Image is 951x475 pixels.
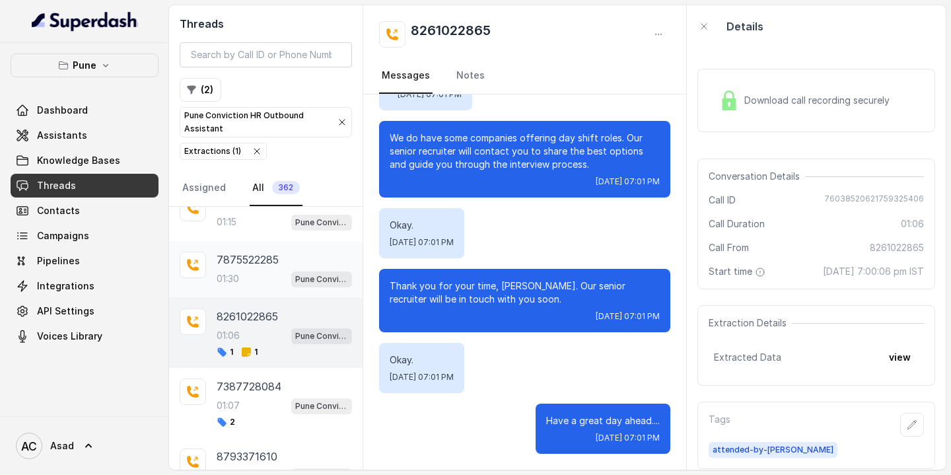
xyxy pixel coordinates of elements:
[184,109,326,135] p: Pune Conviction HR Outbound Assistant
[390,279,660,306] p: Thank you for your time, [PERSON_NAME]. Our senior recruiter will be in touch with you soon.
[11,54,158,77] button: Pune
[11,124,158,147] a: Assistants
[714,351,781,364] span: Extracted Data
[217,399,240,412] p: 01:07
[217,215,236,229] p: 01:15
[217,252,279,268] p: 7875522285
[250,170,302,206] a: All362
[295,400,348,413] p: Pune Conviction HR Outbound Assistant
[11,299,158,323] a: API Settings
[823,265,924,278] span: [DATE] 7:00:06 pm IST
[546,414,660,427] p: Have a great day ahead....
[295,216,348,229] p: Pune Conviction HR Outbound Assistant
[709,217,765,231] span: Call Duration
[217,347,233,357] span: 1
[390,219,454,232] p: Okay.
[709,265,768,278] span: Start time
[37,204,80,217] span: Contacts
[11,427,158,464] a: Asad
[870,241,924,254] span: 8261022865
[11,224,158,248] a: Campaigns
[390,237,454,248] span: [DATE] 07:01 PM
[37,179,76,192] span: Threads
[217,449,277,464] p: 8793371610
[295,330,348,343] p: Pune Conviction HR Outbound Assistant
[11,249,158,273] a: Pipelines
[184,145,241,158] div: Extractions ( 1 )
[37,279,94,293] span: Integrations
[180,170,352,206] nav: Tabs
[744,94,895,107] span: Download call recording securely
[295,273,348,286] p: Pune Conviction HR Outbound Assistant
[50,439,74,453] span: Asad
[11,149,158,172] a: Knowledge Bases
[180,143,267,160] button: Extractions (1)
[37,229,89,242] span: Campaigns
[21,439,37,453] text: AC
[719,91,739,110] img: Lock Icon
[180,78,221,102] button: (2)
[596,311,660,322] span: [DATE] 07:01 PM
[709,194,736,207] span: Call ID
[709,413,730,437] p: Tags
[217,309,278,324] p: 8261022865
[32,11,138,32] img: light.svg
[901,217,924,231] span: 01:06
[390,131,660,171] p: We do have some companies offering day shift roles. Our senior recruiter will contact you to shar...
[272,181,300,194] span: 362
[11,199,158,223] a: Contacts
[180,107,352,137] button: Pune Conviction HR Outbound Assistant
[709,316,792,330] span: Extraction Details
[217,417,235,427] span: 2
[37,254,80,268] span: Pipelines
[37,330,102,343] span: Voices Library
[180,170,229,206] a: Assigned
[11,324,158,348] a: Voices Library
[726,18,763,34] p: Details
[709,241,749,254] span: Call From
[596,433,660,443] span: [DATE] 07:01 PM
[37,129,87,142] span: Assistants
[37,154,120,167] span: Knowledge Bases
[37,104,88,117] span: Dashboard
[596,176,660,187] span: [DATE] 07:01 PM
[881,346,919,369] button: view
[217,379,281,394] p: 7387728084
[709,170,805,183] span: Conversation Details
[411,21,491,48] h2: 8261022865
[180,16,352,32] h2: Threads
[241,347,258,357] span: 1
[11,174,158,198] a: Threads
[824,194,924,207] span: 76038520621759325406
[11,98,158,122] a: Dashboard
[379,58,670,94] nav: Tabs
[11,274,158,298] a: Integrations
[73,57,96,73] p: Pune
[454,58,487,94] a: Notes
[390,353,454,367] p: Okay.
[379,58,433,94] a: Messages
[217,272,239,285] p: 01:30
[709,442,837,458] span: attended-by-[PERSON_NAME]
[37,305,94,318] span: API Settings
[180,42,352,67] input: Search by Call ID or Phone Number
[217,329,240,342] p: 01:06
[398,89,462,100] span: [DATE] 07:01 PM
[390,372,454,383] span: [DATE] 07:01 PM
